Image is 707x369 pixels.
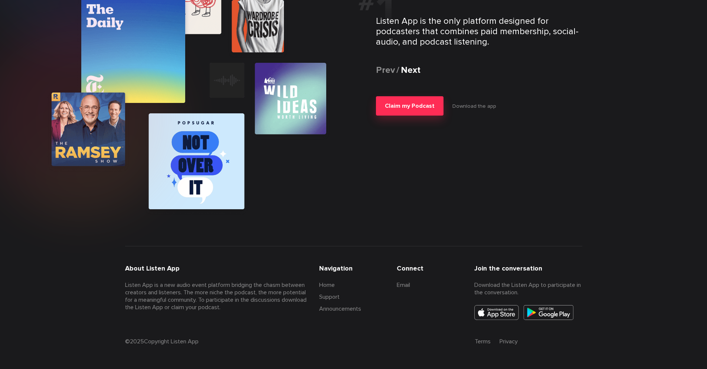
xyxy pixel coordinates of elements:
[474,281,582,296] p: Download the Listen App to participate in the conversation.
[385,102,435,110] span: Claim my Podcast
[523,305,574,320] img: Play Store
[475,338,491,345] a: Terms
[397,264,465,272] h3: Connect
[125,281,310,311] p: Listen App is a new audio event platform bridging the chasm between creators and listeners. The m...
[474,264,582,272] h3: Join the conversation
[500,338,518,345] a: Privacy
[376,96,443,116] button: Claim my Podcast
[376,65,600,75] div: /
[474,305,519,320] img: App Store
[452,103,496,110] a: Download the app
[376,16,582,47] p: Listen App is the only platform designed for podcasters that combines paid membership, social-aud...
[319,293,340,301] a: Support
[397,281,410,289] a: Email
[319,281,335,289] a: Home
[125,338,466,345] section: © 2025 Copyright Listen App
[376,65,395,75] div: Previous slide
[319,305,361,313] a: Announcements
[401,65,420,75] div: Next slide
[319,264,388,272] h3: Navigation
[125,264,310,272] h3: About Listen App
